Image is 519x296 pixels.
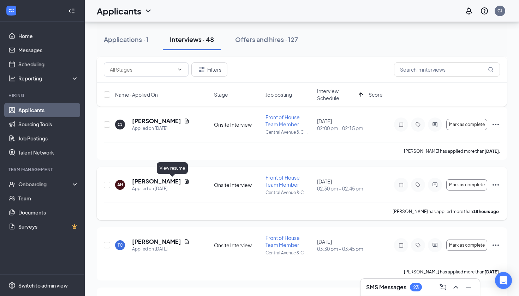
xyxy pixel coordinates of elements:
svg: Tag [414,122,422,127]
svg: ActiveChat [431,242,439,248]
svg: Document [184,118,190,124]
div: Applied on [DATE] [132,246,190,253]
div: Applications · 1 [104,35,149,44]
div: Team Management [8,167,77,173]
svg: Ellipses [491,181,500,189]
svg: Minimize [464,283,473,291]
span: Mark as complete [449,182,485,187]
svg: Filter [197,65,206,74]
svg: Collapse [68,7,75,14]
svg: ChevronDown [177,67,183,72]
svg: Note [397,182,405,188]
div: 23 [413,284,419,290]
span: Front of House Team Member [266,114,300,127]
div: CJ [497,8,502,14]
span: Front of House Team Member [266,235,300,248]
p: [PERSON_NAME] has applied more than . [404,148,500,154]
h3: SMS Messages [366,283,406,291]
span: Mark as complete [449,243,485,248]
svg: ActiveChat [431,122,439,127]
svg: Document [184,179,190,184]
p: Central Avenue & C ... [266,189,313,195]
span: Front of House Team Member [266,174,300,188]
div: CJ [118,121,123,127]
span: 02:00 pm - 02:15 pm [317,125,364,132]
button: ComposeMessage [437,282,449,293]
div: Onboarding [18,181,73,188]
svg: Ellipses [491,241,500,249]
svg: MagnifyingGlass [488,67,494,72]
svg: ActiveChat [431,182,439,188]
svg: Document [184,239,190,244]
svg: Note [397,242,405,248]
span: Stage [214,91,228,98]
svg: Note [397,122,405,127]
button: Mark as complete [446,240,487,251]
div: Hiring [8,92,77,98]
a: Documents [18,205,79,219]
h5: [PERSON_NAME] [132,238,181,246]
div: Onsite Interview [214,181,261,188]
svg: Notifications [465,7,473,15]
p: [PERSON_NAME] has applied more than . [393,209,500,215]
b: 18 hours ago [473,209,499,214]
svg: Tag [414,182,422,188]
div: TC [118,242,123,248]
svg: UserCheck [8,181,16,188]
svg: Analysis [8,75,16,82]
div: Applied on [DATE] [132,185,190,192]
a: SurveysCrown [18,219,79,234]
button: Minimize [463,282,474,293]
div: Onsite Interview [214,242,261,249]
a: Applicants [18,103,79,117]
svg: Tag [414,242,422,248]
input: All Stages [110,66,174,73]
a: Messages [18,43,79,57]
svg: ChevronDown [144,7,153,15]
input: Search in interviews [394,62,500,77]
div: Open Intercom Messenger [495,272,512,289]
b: [DATE] [484,269,499,274]
a: Scheduling [18,57,79,71]
svg: ComposeMessage [439,283,447,291]
svg: WorkstreamLogo [8,7,15,14]
div: [DATE] [317,117,364,132]
button: Mark as complete [446,179,487,191]
button: Mark as complete [446,119,487,130]
div: Onsite Interview [214,121,261,128]
h5: [PERSON_NAME] [132,117,181,125]
a: Home [18,29,79,43]
b: [DATE] [484,149,499,154]
span: Name · Applied On [115,91,158,98]
svg: Settings [8,282,16,289]
div: [DATE] [317,178,364,192]
div: AH [117,182,123,188]
svg: ChevronUp [452,283,460,291]
span: 02:30 pm - 02:45 pm [317,185,364,192]
div: Switch to admin view [18,282,68,289]
p: [PERSON_NAME] has applied more than . [404,269,500,275]
a: Job Postings [18,131,79,145]
h5: [PERSON_NAME] [132,177,181,185]
span: Interview Schedule [317,87,356,102]
div: [DATE] [317,238,364,252]
span: Job posting [266,91,292,98]
div: Offers and hires · 127 [235,35,298,44]
svg: ArrowUp [357,90,365,99]
p: Central Avenue & C ... [266,129,313,135]
div: View resume [157,162,188,174]
h1: Applicants [97,5,141,17]
p: Central Avenue & C ... [266,250,313,256]
svg: Ellipses [491,120,500,129]
span: Score [369,91,383,98]
button: ChevronUp [450,282,461,293]
button: Filter Filters [191,62,227,77]
div: Interviews · 48 [170,35,214,44]
a: Sourcing Tools [18,117,79,131]
span: 03:30 pm - 03:45 pm [317,245,364,252]
svg: QuestionInfo [480,7,489,15]
span: Mark as complete [449,122,485,127]
a: Talent Network [18,145,79,159]
div: Reporting [18,75,79,82]
div: Applied on [DATE] [132,125,190,132]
